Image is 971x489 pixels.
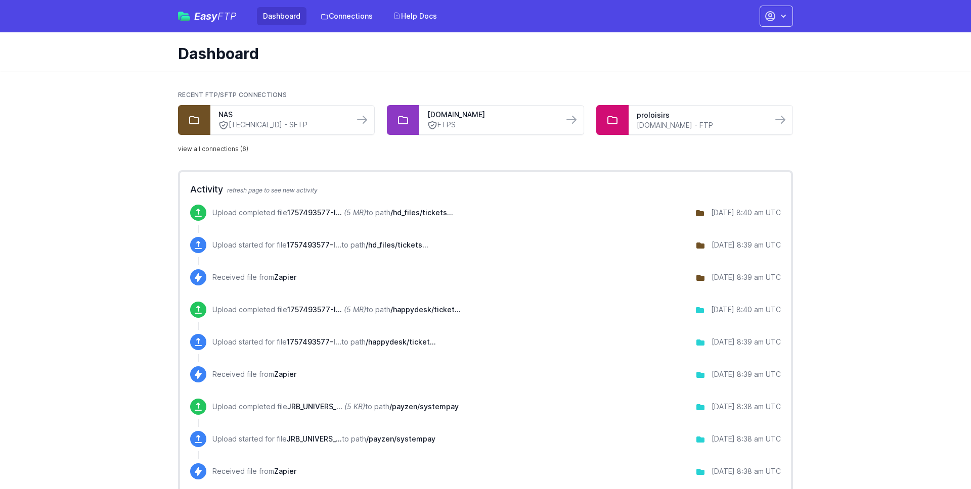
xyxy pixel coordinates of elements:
[427,110,555,120] a: [DOMAIN_NAME]
[287,305,342,314] span: 1757493577-IMG_20250614_081928.jpg
[212,305,461,315] p: Upload completed file to path
[178,145,248,153] a: view all connections (6)
[190,182,781,197] h2: Activity
[711,208,781,218] div: [DATE] 8:40 am UTC
[212,402,459,412] p: Upload completed file to path
[366,240,428,249] span: /hd_files/tickets_files
[344,208,366,217] i: (5 MB)
[217,10,237,22] span: FTP
[212,240,428,250] p: Upload started for file to path
[212,337,436,347] p: Upload started for file to path
[257,7,306,25] a: Dashboard
[711,305,781,315] div: [DATE] 8:40 am UTC
[344,402,365,411] i: (5 KB)
[227,186,318,194] span: refresh page to see new activity
[287,434,342,443] span: JRB_UNIVERS_JARDIN_50777740_250908_V3.csv
[712,272,781,282] div: [DATE] 8:39 am UTC
[637,120,764,130] a: [DOMAIN_NAME] - FTP
[712,369,781,379] div: [DATE] 8:39 am UTC
[274,370,296,378] span: Zapier
[274,467,296,475] span: Zapier
[212,466,296,476] p: Received file from
[218,120,346,130] a: [TECHNICAL_ID] - SFTP
[287,240,341,249] span: 1757493577-IMG_20250614_081928.jpg
[366,434,435,443] span: /payzen/systempay
[712,466,781,476] div: [DATE] 8:38 am UTC
[712,402,781,412] div: [DATE] 8:38 am UTC
[712,337,781,347] div: [DATE] 8:39 am UTC
[274,273,296,281] span: Zapier
[637,110,764,120] a: proloisirs
[387,7,443,25] a: Help Docs
[178,91,793,99] h2: Recent FTP/SFTP Connections
[212,208,453,218] p: Upload completed file to path
[389,402,459,411] span: /payzen/systempay
[178,12,190,21] img: easyftp_logo.png
[287,208,342,217] span: 1757493577-IMG_20250614_081928.jpg
[212,434,435,444] p: Upload started for file to path
[178,44,785,63] h1: Dashboard
[194,11,237,21] span: Easy
[427,120,555,130] a: FTPS
[287,337,341,346] span: 1757493577-IMG_20250614_081928.jpg
[366,337,436,346] span: /happydesk/tickets_files
[212,272,296,282] p: Received file from
[315,7,379,25] a: Connections
[390,305,461,314] span: /happydesk/tickets_files
[390,208,453,217] span: /hd_files/tickets_files
[712,240,781,250] div: [DATE] 8:39 am UTC
[712,434,781,444] div: [DATE] 8:38 am UTC
[218,110,346,120] a: NAS
[287,402,342,411] span: JRB_UNIVERS_JARDIN_50777740_250908_V3.csv
[212,369,296,379] p: Received file from
[344,305,366,314] i: (5 MB)
[178,11,237,21] a: EasyFTP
